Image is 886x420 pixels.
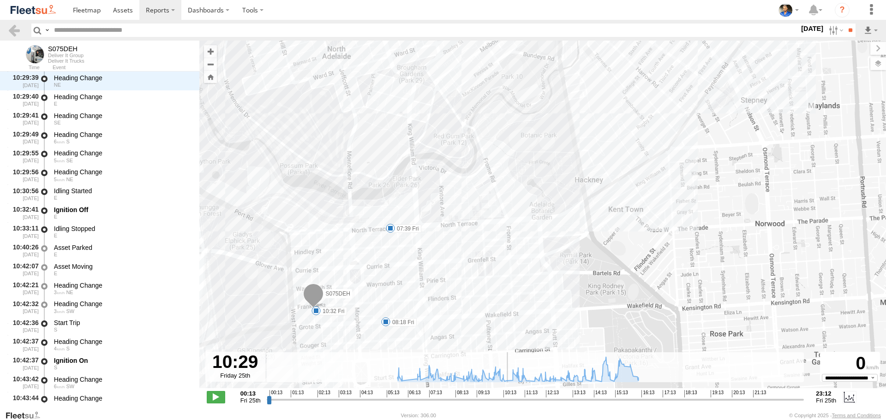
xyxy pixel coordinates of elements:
span: 05:13 [387,390,400,397]
span: Heading: 59 [66,177,73,182]
div: Heading Change [54,337,191,346]
div: Heading Change [54,281,191,290]
div: Start Trip [54,319,191,327]
span: 5 [54,158,65,163]
div: Asset Moving [54,262,191,271]
div: 10:42:21 [DATE] [7,280,40,297]
span: 6 [54,139,65,144]
div: 10:29:40 [DATE] [7,91,40,108]
span: 21:13 [753,390,766,397]
div: Ignition Off [54,206,191,214]
span: 04:13 [360,390,373,397]
span: Heading: 102 [54,252,57,257]
div: 10:29:39 [DATE] [7,72,40,89]
span: Heading: 175 [54,327,57,332]
div: Version: 306.00 [401,413,436,418]
span: Heading: 248 [69,402,74,408]
span: Heading: 99 [54,101,57,106]
button: Zoom Home [204,71,217,83]
div: Idling Stopped [54,225,191,233]
span: 15:13 [615,390,628,397]
span: 11:13 [525,390,538,397]
div: 10:33:11 [DATE] [7,223,40,240]
span: Fri 25th Jul 2025 [240,397,261,404]
img: fleetsu-logo-horizontal.svg [9,4,57,16]
div: Heading Change [54,149,191,157]
div: Ignition On [54,356,191,365]
label: [DATE] [799,24,825,34]
span: 4 [54,346,65,351]
span: 07:13 [429,390,442,397]
a: Terms and Conditions [832,413,881,418]
div: © Copyright 2025 - [789,413,881,418]
div: 10:42:37 [DATE] [7,355,40,372]
label: 08:18 Fri [386,318,417,326]
div: S075DEH - View Asset History [48,45,84,53]
span: Heading: 145 [54,120,61,125]
div: 10:43:44 [DATE] [7,393,40,410]
div: 10:42:32 [DATE] [7,299,40,316]
div: Deliver It Trucks [48,58,84,64]
span: 18:13 [684,390,697,397]
span: 3 [54,290,65,295]
span: 00:13 [269,390,282,397]
div: 10:30:56 [DATE] [7,185,40,202]
span: Heading: 102 [54,233,57,238]
span: 01:13 [291,390,304,397]
span: 02:13 [317,390,330,397]
span: Heading: 175 [54,365,57,370]
span: 10:13 [503,390,516,397]
span: Heading: 102 [54,271,57,276]
span: 5 [54,177,65,182]
div: Heading Change [54,300,191,308]
div: 10:43:42 [DATE] [7,374,40,391]
div: Heading Change [54,168,191,176]
div: 10:42:07 [DATE] [7,261,40,278]
span: 17:13 [663,390,676,397]
div: 10:42:36 [DATE] [7,317,40,334]
span: Fri 25th Jul 2025 [816,397,836,404]
div: Asset Parked [54,243,191,252]
span: Heading: 102 [54,195,57,201]
div: Matt Draper [775,3,802,17]
span: Heading: 31 [66,290,73,295]
div: Event [53,65,199,70]
span: 33 [54,402,68,408]
div: Deliver It Group [48,53,84,58]
span: 19:13 [711,390,724,397]
div: Heading Change [54,375,191,384]
div: 10:29:41 [DATE] [7,110,40,127]
div: 0 [821,353,879,374]
label: Search Filter Options [825,24,845,37]
a: Back to previous Page [7,24,21,37]
div: Heading Change [54,74,191,82]
button: Zoom in [204,45,217,58]
span: 09:13 [477,390,490,397]
span: 12:13 [546,390,559,397]
span: 6 [54,384,65,389]
label: Export results as... [863,24,879,37]
span: Heading: 247 [66,308,74,314]
div: 10:29:56 [DATE] [7,167,40,184]
span: 06:13 [408,390,421,397]
span: S075DEH [325,290,350,296]
div: 10:29:55 [DATE] [7,148,40,165]
span: Heading: 102 [54,214,57,219]
span: Heading: 168 [66,346,69,351]
strong: 23:12 [816,390,836,397]
span: 20:13 [732,390,745,397]
div: Heading Change [54,112,191,120]
label: Search Query [43,24,51,37]
label: 10:32 Fri [316,307,347,315]
span: Heading: 137 [66,158,73,163]
div: 10:29:49 [DATE] [7,129,40,146]
div: Heading Change [54,130,191,139]
div: 10:40:26 [DATE] [7,242,40,259]
i: ? [835,3,850,18]
label: Play/Stop [207,391,225,403]
label: 07:39 Fri [390,225,421,233]
span: 03:13 [339,390,352,397]
span: 16:13 [641,390,654,397]
span: 14:13 [594,390,607,397]
div: 10:42:37 [DATE] [7,336,40,353]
